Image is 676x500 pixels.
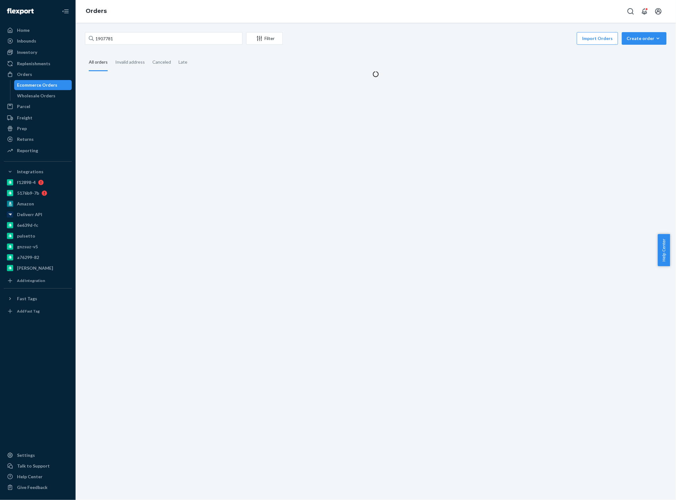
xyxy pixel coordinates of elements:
[17,211,42,218] div: Deliverr API
[4,69,72,79] a: Orders
[4,124,72,134] a: Prep
[4,482,72,492] button: Give Feedback
[577,32,618,45] button: Import Orders
[17,201,34,207] div: Amazon
[17,27,30,33] div: Home
[4,188,72,198] a: 5176b9-7b
[17,296,37,302] div: Fast Tags
[4,242,72,252] a: gnzsuz-v5
[86,8,107,14] a: Orders
[638,5,651,18] button: Open notifications
[4,306,72,316] a: Add Fast Tag
[14,80,72,90] a: Ecommerce Orders
[246,32,283,45] button: Filter
[85,32,242,45] input: Search orders
[627,35,662,42] div: Create order
[624,5,637,18] button: Open Search Box
[17,254,39,261] div: a76299-82
[17,179,36,186] div: f12898-4
[247,35,282,42] div: Filter
[4,134,72,144] a: Returns
[115,54,145,70] div: Invalid address
[17,125,27,132] div: Prep
[4,461,72,471] a: Talk to Support
[4,252,72,262] a: a76299-82
[17,38,36,44] div: Inbounds
[89,54,108,71] div: All orders
[81,2,112,20] ol: breadcrumbs
[658,234,670,266] button: Help Center
[4,263,72,273] a: [PERSON_NAME]
[4,101,72,112] a: Parcel
[17,60,50,67] div: Replenishments
[179,54,187,70] div: Late
[17,136,34,142] div: Returns
[7,8,34,14] img: Flexport logo
[17,265,53,271] div: [PERSON_NAME]
[17,147,38,154] div: Reporting
[59,5,72,18] button: Close Navigation
[17,452,35,458] div: Settings
[17,474,43,480] div: Help Center
[4,47,72,57] a: Inventory
[4,199,72,209] a: Amazon
[17,115,32,121] div: Freight
[4,450,72,460] a: Settings
[17,308,40,314] div: Add Fast Tag
[17,103,30,110] div: Parcel
[17,484,48,491] div: Give Feedback
[622,32,667,45] button: Create order
[17,233,35,239] div: pulsetto
[17,71,32,78] div: Orders
[4,146,72,156] a: Reporting
[4,472,72,482] a: Help Center
[4,167,72,177] button: Integrations
[17,222,38,228] div: 6e639d-fc
[14,91,72,101] a: Wholesale Orders
[17,49,37,55] div: Inventory
[4,25,72,35] a: Home
[4,177,72,187] a: f12898-4
[4,113,72,123] a: Freight
[17,82,58,88] div: Ecommerce Orders
[4,220,72,230] a: 6e639d-fc
[152,54,171,70] div: Canceled
[17,278,45,283] div: Add Integration
[17,190,39,196] div: 5176b9-7b
[4,231,72,241] a: pulsetto
[17,463,50,469] div: Talk to Support
[17,169,43,175] div: Integrations
[4,210,72,220] a: Deliverr API
[4,36,72,46] a: Inbounds
[4,276,72,286] a: Add Integration
[652,5,665,18] button: Open account menu
[17,93,56,99] div: Wholesale Orders
[4,294,72,304] button: Fast Tags
[4,59,72,69] a: Replenishments
[17,244,38,250] div: gnzsuz-v5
